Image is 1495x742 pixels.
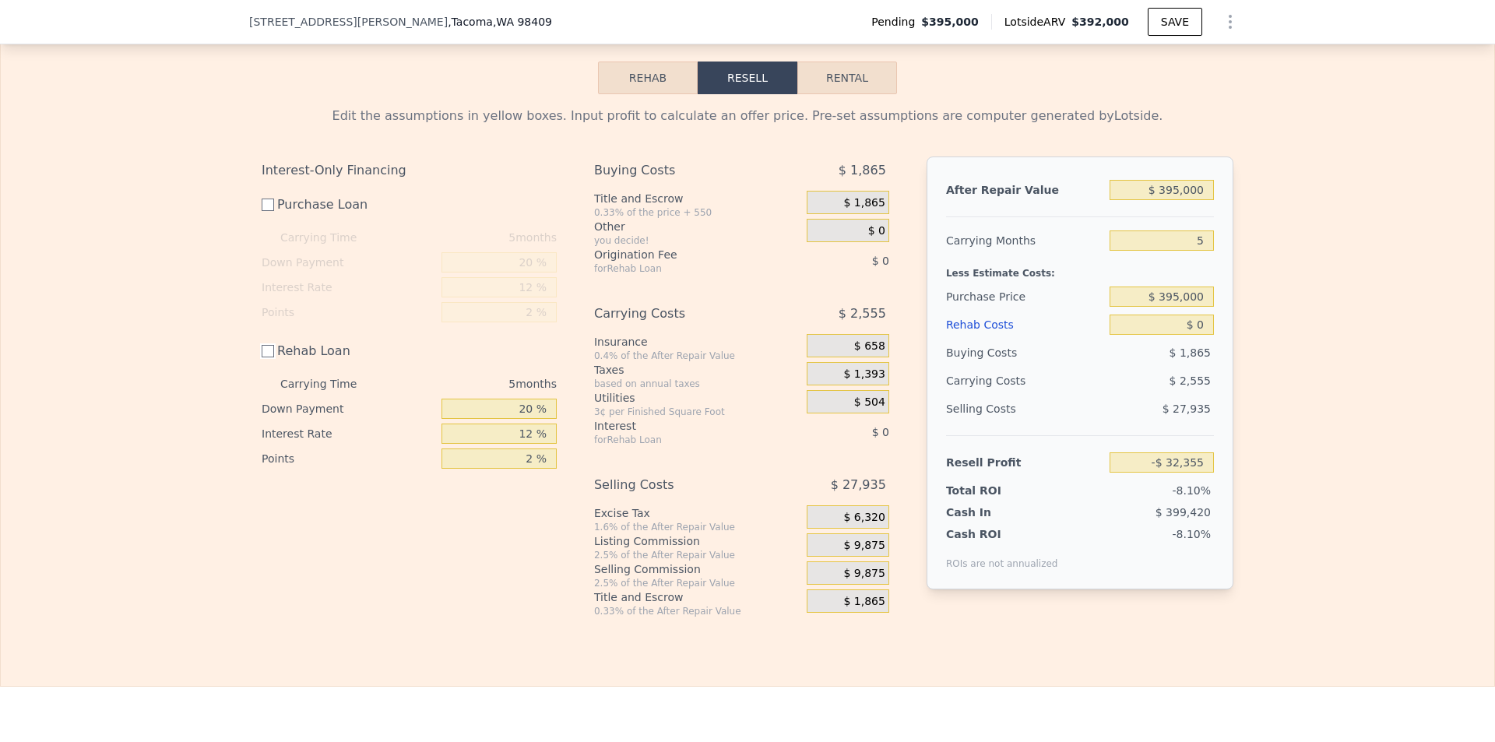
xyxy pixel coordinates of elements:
[262,156,557,185] div: Interest-Only Financing
[843,367,885,382] span: $ 1,393
[594,362,800,378] div: Taxes
[1170,375,1211,387] span: $ 2,555
[1071,16,1129,28] span: $392,000
[594,334,800,350] div: Insurance
[843,196,885,210] span: $ 1,865
[594,418,768,434] div: Interest
[872,426,889,438] span: $ 0
[594,533,800,549] div: Listing Commission
[262,250,435,275] div: Down Payment
[1148,8,1202,36] button: SAVE
[262,275,435,300] div: Interest Rate
[1172,484,1211,497] span: -8.10%
[448,14,552,30] span: , Tacoma
[594,300,768,328] div: Carrying Costs
[594,521,800,533] div: 1.6% of the After Repair Value
[854,396,885,410] span: $ 504
[262,199,274,211] input: Purchase Loan
[594,549,800,561] div: 2.5% of the After Repair Value
[868,224,885,238] span: $ 0
[843,539,885,553] span: $ 9,875
[946,339,1103,367] div: Buying Costs
[262,107,1233,125] div: Edit the assumptions in yellow boxes. Input profit to calculate an offer price. Pre-set assumptio...
[594,247,768,262] div: Origination Fee
[854,339,885,353] span: $ 658
[698,62,797,94] button: Resell
[594,434,768,446] div: for Rehab Loan
[594,406,800,418] div: 3¢ per Finished Square Foot
[262,191,435,219] label: Purchase Loan
[594,561,800,577] div: Selling Commission
[946,255,1214,283] div: Less Estimate Costs:
[249,14,448,30] span: [STREET_ADDRESS][PERSON_NAME]
[1004,14,1071,30] span: Lotside ARV
[594,378,800,390] div: based on annual taxes
[946,483,1043,498] div: Total ROI
[594,234,800,247] div: you decide!
[594,262,768,275] div: for Rehab Loan
[262,421,435,446] div: Interest Rate
[262,300,435,325] div: Points
[843,595,885,609] span: $ 1,865
[872,255,889,267] span: $ 0
[1156,506,1211,519] span: $ 399,420
[594,156,768,185] div: Buying Costs
[946,283,1103,311] div: Purchase Price
[594,577,800,589] div: 2.5% of the After Repair Value
[388,371,557,396] div: 5 months
[594,191,800,206] div: Title and Escrow
[280,225,382,250] div: Carrying Time
[594,350,800,362] div: 0.4% of the After Repair Value
[594,605,800,617] div: 0.33% of the After Repair Value
[871,14,921,30] span: Pending
[843,511,885,525] span: $ 6,320
[388,225,557,250] div: 5 months
[262,446,435,471] div: Points
[839,156,886,185] span: $ 1,865
[262,345,274,357] input: Rehab Loan
[946,395,1103,423] div: Selling Costs
[594,219,800,234] div: Other
[946,505,1043,520] div: Cash In
[262,396,435,421] div: Down Payment
[594,505,800,521] div: Excise Tax
[843,567,885,581] span: $ 9,875
[594,471,768,499] div: Selling Costs
[946,367,1043,395] div: Carrying Costs
[594,390,800,406] div: Utilities
[921,14,979,30] span: $395,000
[946,311,1103,339] div: Rehab Costs
[946,227,1103,255] div: Carrying Months
[946,176,1103,204] div: After Repair Value
[797,62,897,94] button: Rental
[946,526,1058,542] div: Cash ROI
[594,206,800,219] div: 0.33% of the price + 550
[839,300,886,328] span: $ 2,555
[262,337,435,365] label: Rehab Loan
[946,448,1103,476] div: Resell Profit
[598,62,698,94] button: Rehab
[1163,403,1211,415] span: $ 27,935
[831,471,886,499] span: $ 27,935
[493,16,552,28] span: , WA 98409
[946,542,1058,570] div: ROIs are not annualized
[1170,346,1211,359] span: $ 1,865
[1172,528,1211,540] span: -8.10%
[280,371,382,396] div: Carrying Time
[1215,6,1246,37] button: Show Options
[594,589,800,605] div: Title and Escrow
